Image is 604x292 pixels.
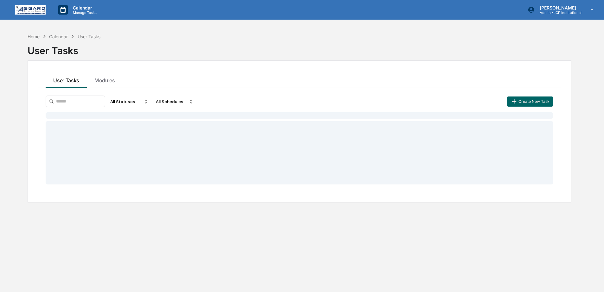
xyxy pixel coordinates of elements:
[68,5,100,10] p: Calendar
[507,96,553,107] button: Create New Task
[46,71,87,88] button: User Tasks
[49,34,68,39] div: Calendar
[68,10,100,15] p: Manage Tasks
[28,40,571,56] div: User Tasks
[78,34,100,39] div: User Tasks
[153,96,196,107] div: All Schedules
[15,5,46,15] img: logo
[87,71,123,88] button: Modules
[108,96,151,107] div: All Statuses
[535,5,582,10] p: [PERSON_NAME]
[535,10,582,15] p: Admin • LCP Institutional
[28,34,40,39] div: Home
